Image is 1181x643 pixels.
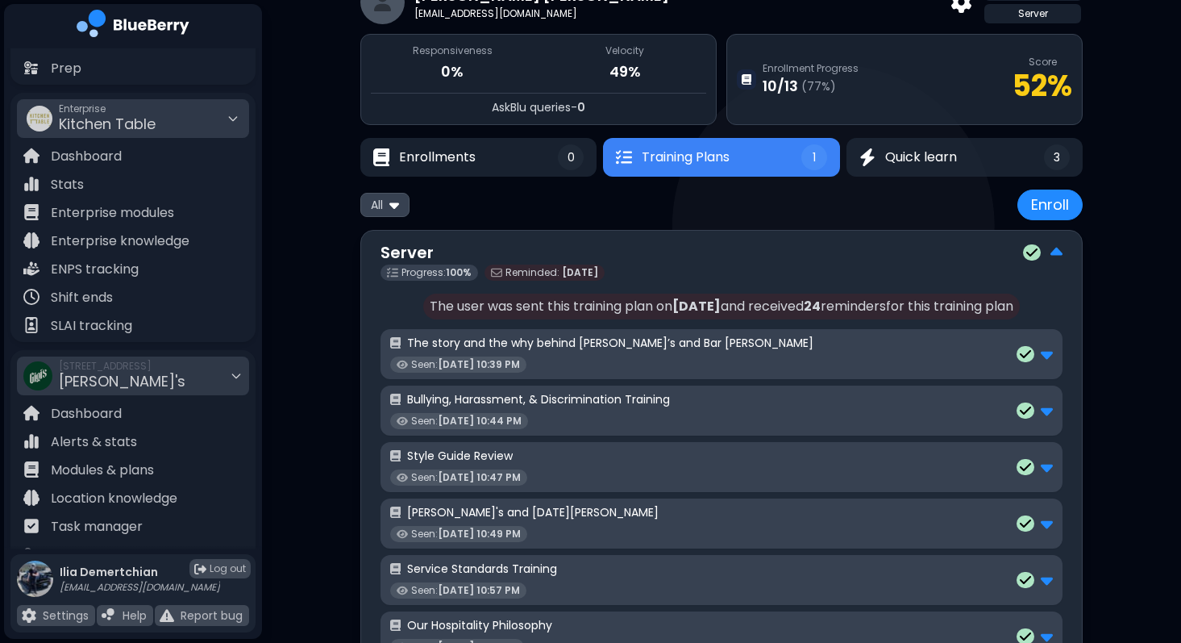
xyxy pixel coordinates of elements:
span: 100 % [446,265,472,279]
img: viewed [397,529,408,539]
p: 49% [543,61,706,83]
span: Quick learn [885,148,957,167]
span: [DATE] 10:39 PM [438,357,520,371]
img: company thumbnail [23,361,52,390]
img: file icon [23,148,40,164]
img: file icon [23,176,40,192]
p: Service Standards Training [407,562,557,576]
button: Training PlansTraining Plans1 [603,138,839,177]
img: expand [1041,457,1053,478]
img: file icon [23,232,40,248]
img: logout [194,563,206,575]
p: - [371,100,706,115]
img: file icon [23,518,40,534]
p: SLAI tracking [51,316,132,336]
img: file icon [23,405,40,421]
img: check [1020,348,1031,361]
img: No teams [390,450,401,462]
span: Kitchen Table [59,114,156,134]
img: check [1020,404,1031,417]
img: check [1020,630,1031,643]
img: No teams [390,394,401,406]
img: company logo [77,10,189,43]
img: file icon [23,289,40,305]
p: Task manager [51,517,143,537]
p: Settings [43,608,89,623]
img: file icon [160,608,174,623]
span: [DATE] 10:57 PM [438,583,520,597]
p: Enterprise knowledge [51,232,189,251]
span: Seen: [411,358,520,371]
span: [DATE] 10:47 PM [438,470,521,484]
img: file icon [23,433,40,449]
p: 0% [371,61,534,83]
img: file icon [23,461,40,478]
img: file icon [102,608,116,623]
p: Modules & plans [51,461,154,480]
button: EnrollmentsEnrollments0 [360,138,597,177]
span: Seen: [411,584,520,597]
span: [PERSON_NAME]'s [59,371,185,391]
span: Reminded: [505,265,559,279]
img: profile photo [17,561,53,597]
b: 24 [804,297,821,315]
b: [DATE] [672,297,721,315]
span: 3 [1054,150,1060,165]
img: viewed [397,473,408,482]
img: file icon [23,490,40,506]
div: Server [984,4,1081,23]
img: check [1020,461,1031,474]
span: [STREET_ADDRESS] [59,360,185,373]
span: [DATE] [562,265,598,279]
button: Quick learnQuick learn3 [846,138,1083,177]
p: Velocity [543,44,706,57]
span: Seen: [411,415,522,428]
img: file icon [22,608,36,623]
p: Report bug [181,608,243,623]
p: [PERSON_NAME]'s and [DATE][PERSON_NAME] [407,505,659,520]
p: Shift ends [51,288,113,307]
p: Prep & Par [51,545,119,565]
p: Responsiveness [371,44,534,57]
img: expand [1041,344,1053,365]
span: 0 [577,99,585,115]
p: Server [380,240,434,265]
img: viewed [397,416,408,426]
p: The user was sent this training plan on and received reminder s for this training plan [423,294,1020,319]
span: 0 [568,150,575,165]
span: Log out [210,562,246,575]
img: Quick learn [859,148,875,167]
img: expand [1041,400,1053,421]
img: No teams [390,563,401,575]
p: Alerts & stats [51,432,137,452]
p: Bullying, Harassment, & Discrimination Training [407,392,670,407]
img: expand [1050,242,1062,263]
img: check [1020,574,1031,587]
p: Ilia Demertchian [60,565,220,579]
img: check [1026,246,1038,259]
p: 52 % [1013,69,1072,104]
span: Enrollments [399,148,476,167]
p: 10 / 13 [763,75,798,98]
img: file icon [23,317,40,333]
img: viewed [397,360,408,370]
img: file icon [23,261,40,277]
span: Progress: [401,266,472,279]
span: Enterprise [59,102,156,115]
img: Training Plans [616,149,632,165]
p: Stats [51,175,84,194]
img: check [1020,517,1031,530]
span: AskBlu queries [492,99,571,115]
span: ( 77 %) [801,79,836,94]
p: Our Hospitality Philosophy [407,618,552,633]
p: Prep [51,59,81,78]
img: viewed [397,586,408,595]
p: The story and the why behind [PERSON_NAME]’s and Bar [PERSON_NAME] [407,336,813,350]
img: dropdown [389,197,399,212]
span: 1 [813,150,816,165]
img: email [491,267,502,278]
p: Dashboard [51,404,122,424]
p: Style Guide Review [407,449,513,463]
span: [DATE] 10:44 PM [438,414,522,428]
img: file icon [23,60,40,76]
